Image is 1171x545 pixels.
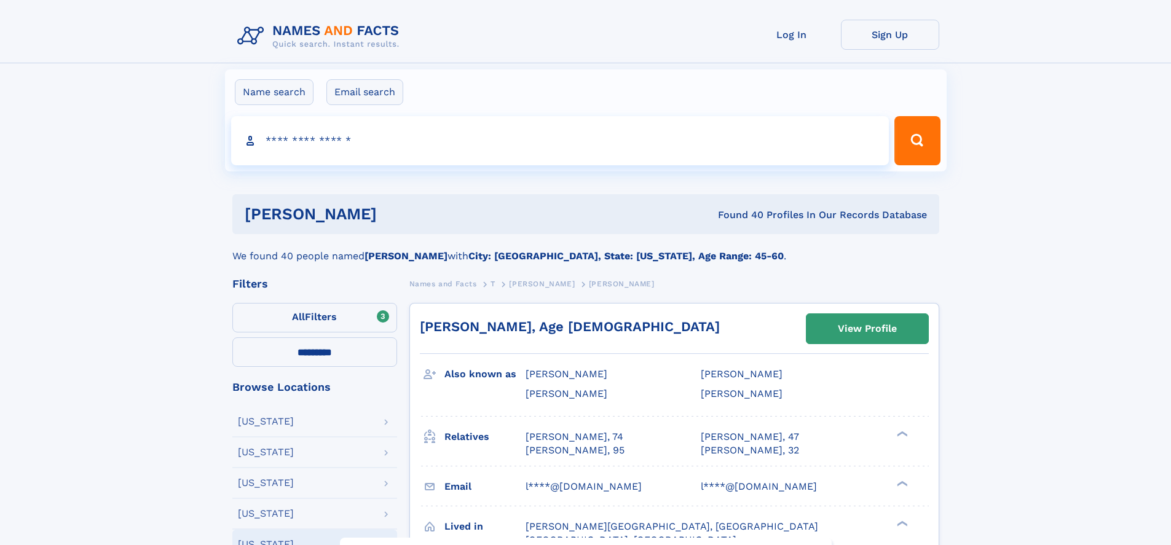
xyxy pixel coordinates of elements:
[409,276,477,291] a: Names and Facts
[526,520,818,532] span: [PERSON_NAME][GEOGRAPHIC_DATA], [GEOGRAPHIC_DATA]
[232,20,409,53] img: Logo Names and Facts
[245,206,548,222] h1: [PERSON_NAME]
[232,303,397,332] label: Filters
[838,315,897,343] div: View Profile
[841,20,939,50] a: Sign Up
[444,516,526,537] h3: Lived in
[589,280,655,288] span: [PERSON_NAME]
[701,388,783,399] span: [PERSON_NAME]
[701,430,799,444] a: [PERSON_NAME], 47
[444,426,526,447] h3: Relatives
[238,478,294,488] div: [US_STATE]
[526,388,607,399] span: [PERSON_NAME]
[232,278,397,289] div: Filters
[326,79,403,105] label: Email search
[420,319,720,334] a: [PERSON_NAME], Age [DEMOGRAPHIC_DATA]
[292,311,305,323] span: All
[232,382,397,393] div: Browse Locations
[547,208,927,222] div: Found 40 Profiles In Our Records Database
[894,429,909,437] div: ❯
[365,250,448,262] b: [PERSON_NAME]
[491,276,495,291] a: T
[526,430,623,444] a: [PERSON_NAME], 74
[238,417,294,426] div: [US_STATE]
[238,509,294,519] div: [US_STATE]
[231,116,889,165] input: search input
[743,20,841,50] a: Log In
[509,280,575,288] span: [PERSON_NAME]
[894,116,940,165] button: Search Button
[806,314,928,343] a: View Profile
[701,368,783,380] span: [PERSON_NAME]
[235,79,313,105] label: Name search
[509,276,575,291] a: [PERSON_NAME]
[701,444,799,457] a: [PERSON_NAME], 32
[894,519,909,527] div: ❯
[491,280,495,288] span: T
[444,476,526,497] h3: Email
[232,234,939,264] div: We found 40 people named with .
[444,364,526,385] h3: Also known as
[238,447,294,457] div: [US_STATE]
[468,250,784,262] b: City: [GEOGRAPHIC_DATA], State: [US_STATE], Age Range: 45-60
[526,368,607,380] span: [PERSON_NAME]
[526,444,625,457] a: [PERSON_NAME], 95
[894,479,909,487] div: ❯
